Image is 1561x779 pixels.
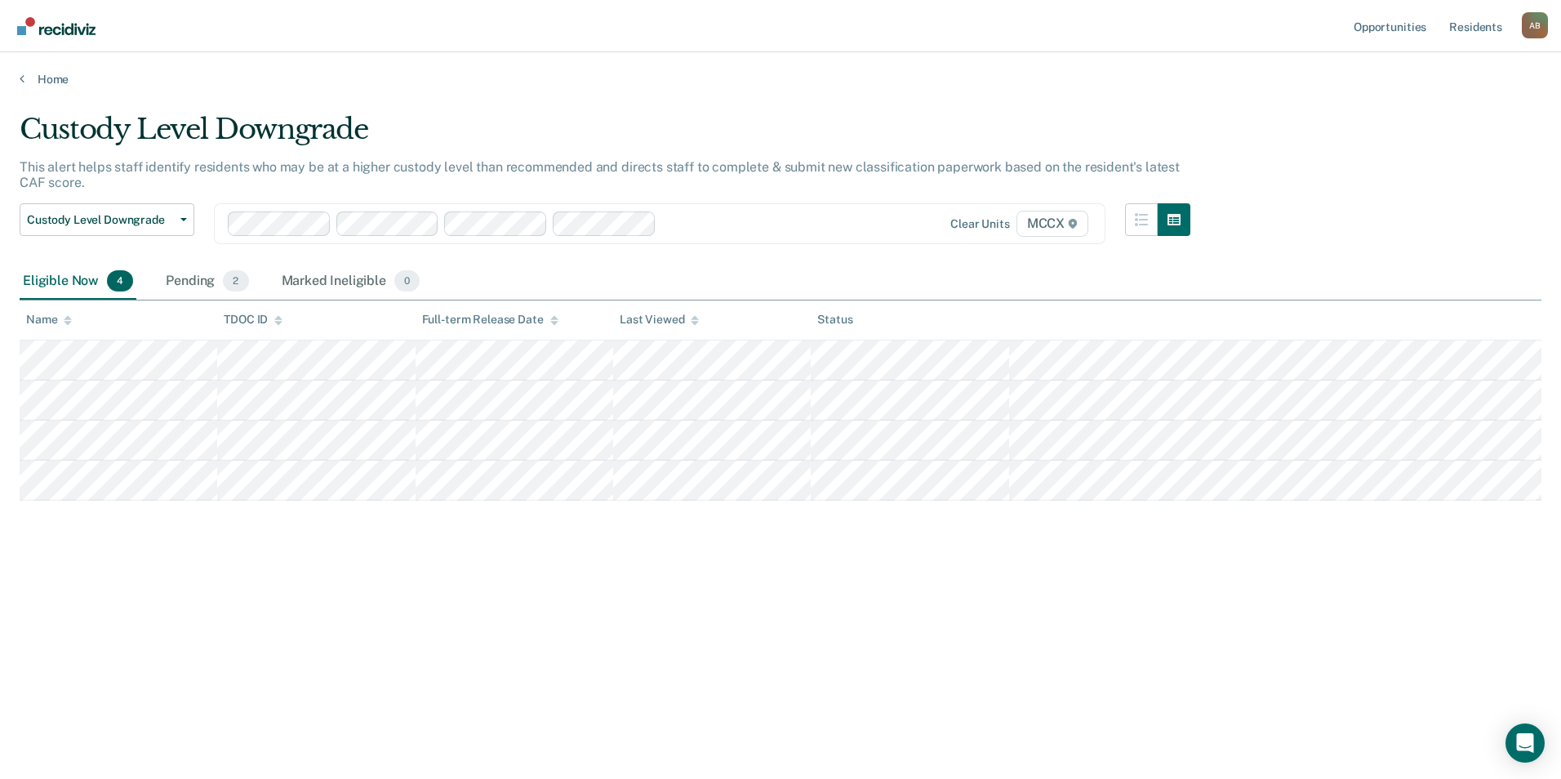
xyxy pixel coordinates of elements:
div: Open Intercom Messenger [1505,723,1545,763]
div: Name [26,313,72,327]
div: TDOC ID [224,313,282,327]
div: Custody Level Downgrade [20,113,1190,159]
div: A B [1522,12,1548,38]
button: Profile dropdown button [1522,12,1548,38]
div: Clear units [950,217,1010,231]
span: 2 [223,270,248,292]
div: Full-term Release Date [422,313,558,327]
button: Custody Level Downgrade [20,203,194,236]
div: Status [817,313,852,327]
span: MCCX [1016,211,1088,237]
span: Custody Level Downgrade [27,213,174,227]
div: Marked Ineligible0 [278,264,424,300]
div: Last Viewed [620,313,699,327]
a: Home [20,72,1541,87]
span: 4 [107,270,133,292]
span: 0 [394,270,420,292]
div: Eligible Now4 [20,264,136,300]
div: Pending2 [162,264,251,300]
p: This alert helps staff identify residents who may be at a higher custody level than recommended a... [20,159,1180,190]
img: Recidiviz [17,17,96,35]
